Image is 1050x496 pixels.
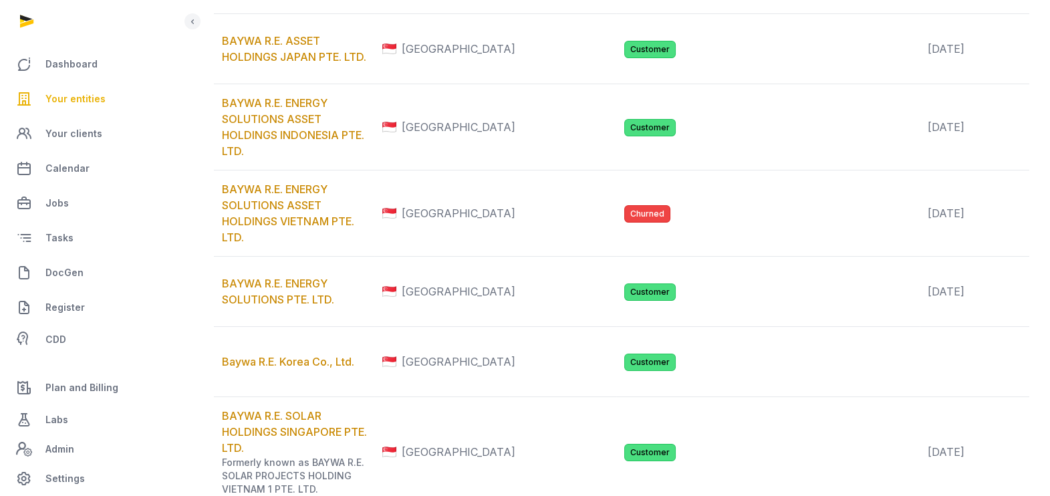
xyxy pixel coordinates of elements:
[920,84,1049,170] td: [DATE]
[402,283,515,299] span: [GEOGRAPHIC_DATA]
[11,118,181,150] a: Your clients
[920,14,1049,84] td: [DATE]
[222,355,354,368] a: Baywa R.E. Korea Co., Ltd.
[11,404,181,436] a: Labs
[11,326,181,353] a: CDD
[11,372,181,404] a: Plan and Billing
[402,41,515,57] span: [GEOGRAPHIC_DATA]
[222,409,367,455] a: BAYWA R.E. SOLAR HOLDINGS SINGAPORE PTE. LTD.
[11,222,181,254] a: Tasks
[402,354,515,370] span: [GEOGRAPHIC_DATA]
[222,96,364,158] a: BAYWA R.E. ENERGY SOLUTIONS ASSET HOLDINGS INDONESIA PTE. LTD.
[45,299,85,316] span: Register
[45,471,85,487] span: Settings
[45,195,69,211] span: Jobs
[11,187,181,219] a: Jobs
[11,463,181,495] a: Settings
[920,170,1049,257] td: [DATE]
[11,291,181,324] a: Register
[11,48,181,80] a: Dashboard
[11,436,181,463] a: Admin
[45,56,98,72] span: Dashboard
[11,257,181,289] a: DocGen
[11,152,181,184] a: Calendar
[45,160,90,176] span: Calendar
[45,126,102,142] span: Your clients
[45,412,68,428] span: Labs
[402,444,515,460] span: [GEOGRAPHIC_DATA]
[45,380,118,396] span: Plan and Billing
[222,456,374,496] div: Formerly known as BAYWA R.E. SOLAR PROJECTS HOLDING VIETNAM 1 PTE. LTD.
[45,265,84,281] span: DocGen
[222,277,334,306] a: BAYWA R.E. ENERGY SOLUTIONS PTE. LTD.
[222,34,366,64] a: BAYWA R.E. ASSET HOLDINGS JAPAN PTE. LTD.
[624,444,676,461] span: Customer
[11,83,181,115] a: Your entities
[222,182,354,244] a: BAYWA R.E. ENERGY SOLUTIONS ASSET HOLDINGS VIETNAM PTE. LTD.
[402,205,515,221] span: [GEOGRAPHIC_DATA]
[45,441,74,457] span: Admin
[45,230,74,246] span: Tasks
[624,119,676,136] span: Customer
[624,205,670,223] span: Churned
[624,283,676,301] span: Customer
[624,41,676,58] span: Customer
[45,332,66,348] span: CDD
[624,354,676,371] span: Customer
[920,257,1049,327] td: [DATE]
[45,91,106,107] span: Your entities
[402,119,515,135] span: [GEOGRAPHIC_DATA]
